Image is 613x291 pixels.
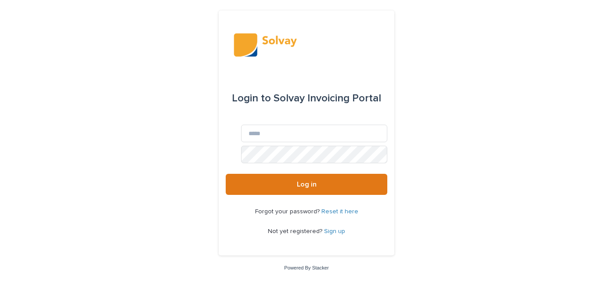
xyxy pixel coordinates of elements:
span: Log in [297,181,317,188]
span: Forgot your password? [255,208,321,215]
a: Sign up [324,228,345,234]
a: Powered By Stacker [284,265,328,270]
img: ED0IkcNQHGZZMpCVrDht [234,32,379,58]
a: Reset it here [321,208,358,215]
button: Log in [226,174,387,195]
span: Login to [232,93,271,104]
div: Solvay Invoicing Portal [232,86,381,111]
span: Not yet registered? [268,228,324,234]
